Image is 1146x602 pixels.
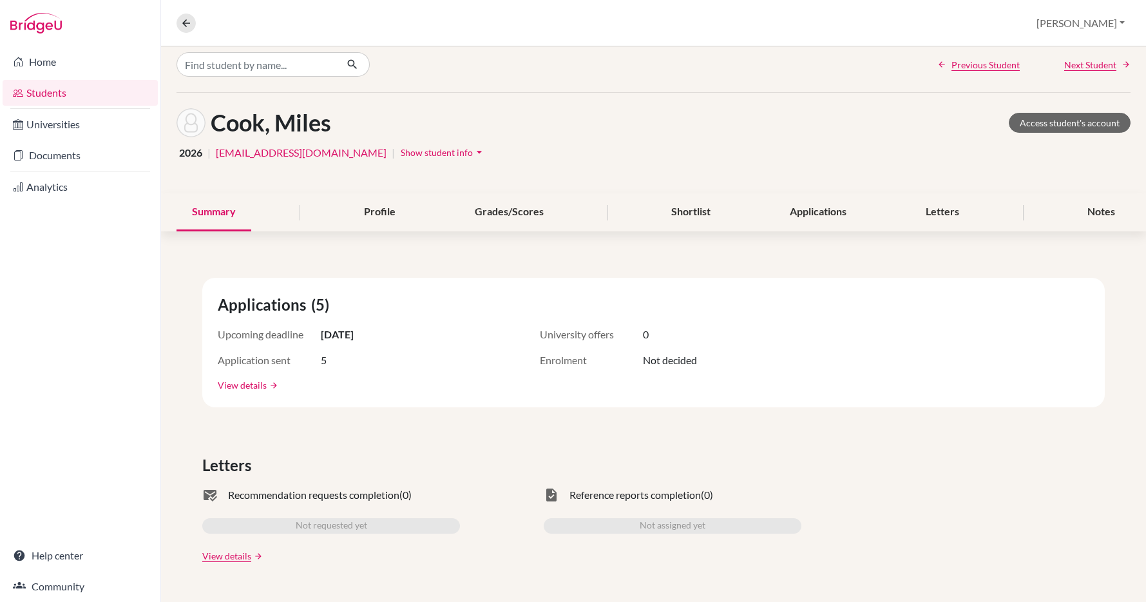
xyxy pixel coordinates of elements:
span: Applications [218,293,311,316]
span: task [544,487,559,503]
span: mark_email_read [202,487,218,503]
span: (5) [311,293,334,316]
button: [PERSON_NAME] [1031,11,1131,35]
input: Find student by name... [177,52,336,77]
span: Enrolment [540,353,643,368]
a: [EMAIL_ADDRESS][DOMAIN_NAME] [216,145,387,160]
h1: Cook, Miles [211,109,331,137]
span: 0 [643,327,649,342]
span: Reference reports completion [569,487,701,503]
span: Next Student [1064,58,1116,72]
div: Profile [349,193,411,231]
a: Documents [3,142,158,168]
img: Bridge-U [10,13,62,34]
a: Analytics [3,174,158,200]
span: 5 [321,353,327,368]
span: Letters [202,454,256,477]
span: Not decided [643,353,697,368]
a: Help center [3,543,158,568]
span: Show student info [401,147,473,158]
span: (0) [701,487,713,503]
a: arrow_forward [267,381,278,390]
div: Applications [774,193,862,231]
span: Application sent [218,353,321,368]
div: Summary [177,193,251,231]
a: arrow_forward [251,552,263,561]
span: Previous Student [951,58,1020,72]
span: Not assigned yet [640,518,705,534]
span: Recommendation requests completion [228,487,399,503]
a: Home [3,49,158,75]
a: Community [3,574,158,599]
div: Grades/Scores [459,193,559,231]
i: arrow_drop_down [473,146,486,159]
span: | [207,145,211,160]
span: Not requested yet [296,518,367,534]
a: View details [202,549,251,563]
div: Notes [1072,193,1131,231]
img: Miles Cook's avatar [177,108,205,137]
span: University offers [540,327,643,342]
div: Letters [910,193,975,231]
span: 2026 [179,145,202,160]
a: Students [3,80,158,106]
span: | [392,145,395,160]
span: (0) [399,487,412,503]
a: Previous Student [937,58,1020,72]
button: Show student infoarrow_drop_down [400,142,486,162]
a: View details [218,378,267,392]
span: [DATE] [321,327,354,342]
a: Universities [3,112,158,137]
a: Next Student [1064,58,1131,72]
a: Access student's account [1009,113,1131,133]
div: Shortlist [656,193,726,231]
span: Upcoming deadline [218,327,321,342]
